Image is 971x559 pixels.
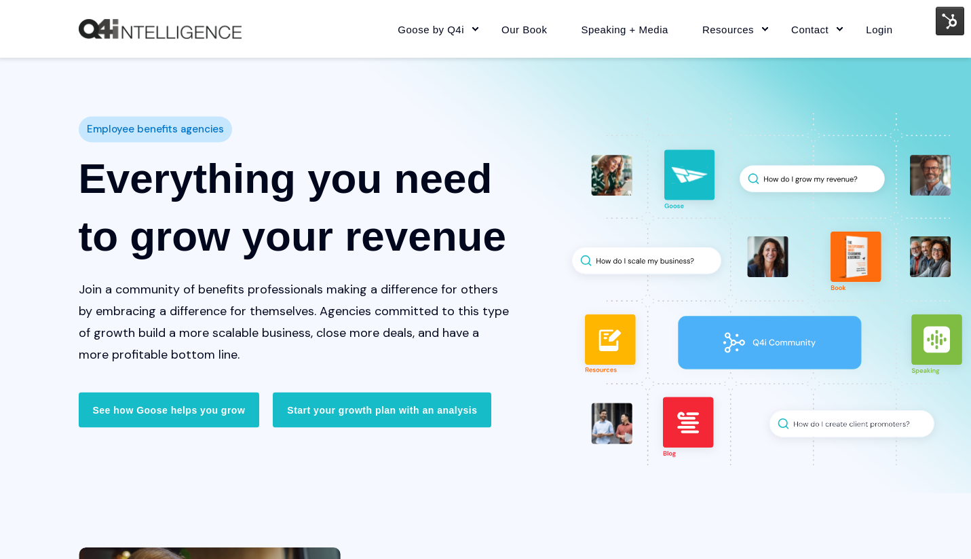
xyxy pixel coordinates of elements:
[903,494,971,559] iframe: Chat Widget
[79,19,242,39] a: Back to Home
[87,120,224,139] span: Employee benefits agencies
[273,393,491,428] a: Start your growth plan with an analysis
[79,19,242,39] img: Q4intelligence, LLC logo
[79,149,510,265] h1: Everything you need to grow your revenue
[936,7,964,35] img: HubSpot Tools Menu Toggle
[79,278,510,365] p: Join a community of benefits professionals making a difference for others by embracing a differen...
[79,393,260,428] a: See how Goose helps you grow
